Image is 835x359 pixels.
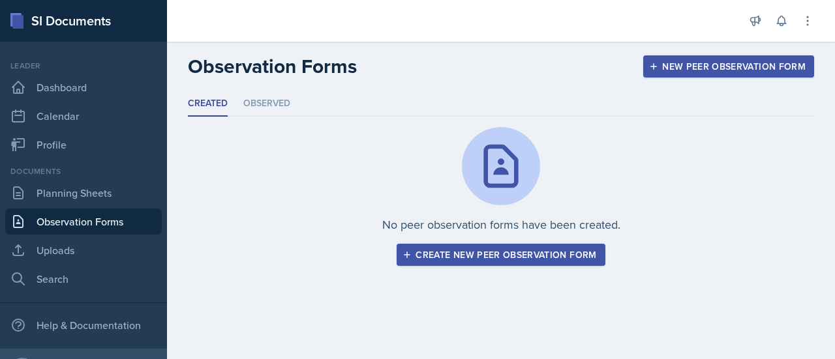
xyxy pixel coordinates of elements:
[5,312,162,338] div: Help & Documentation
[5,60,162,72] div: Leader
[188,91,228,117] li: Created
[243,91,290,117] li: Observed
[5,208,162,235] a: Observation Forms
[5,180,162,206] a: Planning Sheets
[5,74,162,100] a: Dashboard
[5,237,162,263] a: Uploads
[405,250,596,260] div: Create new peer observation form
[643,55,814,78] button: New Peer Observation Form
[5,266,162,292] a: Search
[382,216,620,233] p: No peer observation forms have been created.
[188,55,357,78] h2: Observation Forms
[397,244,605,266] button: Create new peer observation form
[5,165,162,177] div: Documents
[652,61,806,72] div: New Peer Observation Form
[5,132,162,158] a: Profile
[5,103,162,129] a: Calendar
